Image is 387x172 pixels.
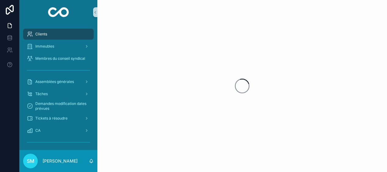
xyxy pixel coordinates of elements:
span: Tâches [35,91,48,96]
a: Demandes modification dates prévues [23,101,94,112]
img: App logo [48,7,69,17]
a: Tâches [23,88,94,99]
a: Assemblées générales [23,76,94,87]
a: Clients [23,29,94,40]
span: CA [35,128,40,133]
span: Demandes modification dates prévues [35,101,88,111]
span: Assemblées générales [35,79,74,84]
span: Tickets à résoudre [35,116,68,121]
div: scrollable content [19,24,97,150]
span: SM [27,157,34,165]
span: Membres du conseil syndical [35,56,85,61]
a: Membres du conseil syndical [23,53,94,64]
a: Tickets à résoudre [23,113,94,124]
a: Immeubles [23,41,94,52]
span: Immeubles [35,44,54,49]
span: Clients [35,32,47,37]
p: [PERSON_NAME] [43,158,78,164]
a: CA [23,125,94,136]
